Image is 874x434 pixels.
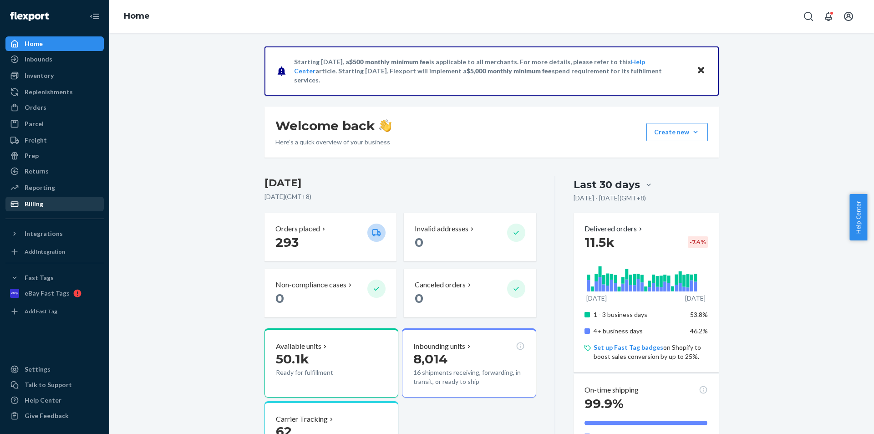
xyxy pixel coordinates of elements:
[5,245,104,259] a: Add Integration
[594,310,683,319] p: 1 - 3 business days
[5,68,104,83] a: Inventory
[264,328,398,398] button: Available units50.1kReady for fulfillment
[10,12,49,21] img: Flexport logo
[5,197,104,211] a: Billing
[5,36,104,51] a: Home
[415,235,423,250] span: 0
[25,103,46,112] div: Orders
[646,123,708,141] button: Create new
[25,199,43,209] div: Billing
[799,7,818,26] button: Open Search Box
[264,192,536,201] p: [DATE] ( GMT+8 )
[574,194,646,203] p: [DATE] - [DATE] ( GMT+8 )
[25,87,73,97] div: Replenishments
[25,71,54,80] div: Inventory
[25,119,44,128] div: Parcel
[594,343,708,361] p: on Shopify to boost sales conversion by up to 25%.
[294,57,688,85] p: Starting [DATE], a is applicable to all merchants. For more details, please refer to this article...
[264,213,396,261] button: Orders placed 293
[25,167,49,176] div: Returns
[819,7,838,26] button: Open notifications
[685,294,706,303] p: [DATE]
[25,229,63,238] div: Integrations
[349,58,429,66] span: $500 monthly minimum fee
[117,3,157,30] ol: breadcrumbs
[849,194,867,240] button: Help Center
[574,178,640,192] div: Last 30 days
[25,396,61,405] div: Help Center
[264,176,536,190] h3: [DATE]
[695,64,707,77] button: Close
[5,286,104,301] a: eBay Fast Tags
[415,291,423,306] span: 0
[402,328,536,398] button: Inbounding units8,01416 shipments receiving, forwarding, in transit, or ready to ship
[275,235,299,250] span: 293
[584,224,644,234] button: Delivered orders
[5,85,104,99] a: Replenishments
[839,7,858,26] button: Open account menu
[264,269,396,317] button: Non-compliance cases 0
[276,341,321,352] p: Available units
[584,396,624,411] span: 99.9%
[276,414,328,424] p: Carrier Tracking
[5,378,104,392] a: Talk to Support
[413,341,465,352] p: Inbounding units
[5,117,104,131] a: Parcel
[688,236,708,248] div: -7.4 %
[413,351,447,367] span: 8,014
[25,248,65,255] div: Add Integration
[124,11,150,21] a: Home
[275,138,391,147] p: Here’s a quick overview of your business
[276,368,360,377] p: Ready for fulfillment
[584,235,615,250] span: 11.5k
[5,100,104,115] a: Orders
[25,39,43,48] div: Home
[25,183,55,192] div: Reporting
[5,226,104,241] button: Integrations
[275,224,320,234] p: Orders placed
[413,368,524,386] p: 16 shipments receiving, forwarding, in transit, or ready to ship
[25,380,72,389] div: Talk to Support
[5,362,104,377] a: Settings
[25,411,69,420] div: Give Feedback
[5,164,104,179] a: Returns
[584,385,639,395] p: On-time shipping
[25,55,52,64] div: Inbounds
[379,119,391,132] img: hand-wave emoji
[25,136,47,145] div: Freight
[5,271,104,285] button: Fast Tags
[25,273,54,282] div: Fast Tags
[25,289,70,298] div: eBay Fast Tags
[275,291,284,306] span: 0
[467,67,552,75] span: $5,000 monthly minimum fee
[415,280,466,290] p: Canceled orders
[5,148,104,163] a: Prep
[5,393,104,408] a: Help Center
[404,269,536,317] button: Canceled orders 0
[25,365,51,374] div: Settings
[5,180,104,195] a: Reporting
[5,52,104,66] a: Inbounds
[404,213,536,261] button: Invalid addresses 0
[25,151,39,160] div: Prep
[276,351,309,367] span: 50.1k
[86,7,104,26] button: Close Navigation
[5,408,104,423] button: Give Feedback
[5,133,104,148] a: Freight
[415,224,468,234] p: Invalid addresses
[586,294,607,303] p: [DATE]
[5,304,104,319] a: Add Fast Tag
[275,280,346,290] p: Non-compliance cases
[690,311,708,318] span: 53.8%
[594,343,663,351] a: Set up Fast Tag badges
[275,117,391,134] h1: Welcome back
[25,307,57,315] div: Add Fast Tag
[690,327,708,335] span: 46.2%
[594,327,683,336] p: 4+ business days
